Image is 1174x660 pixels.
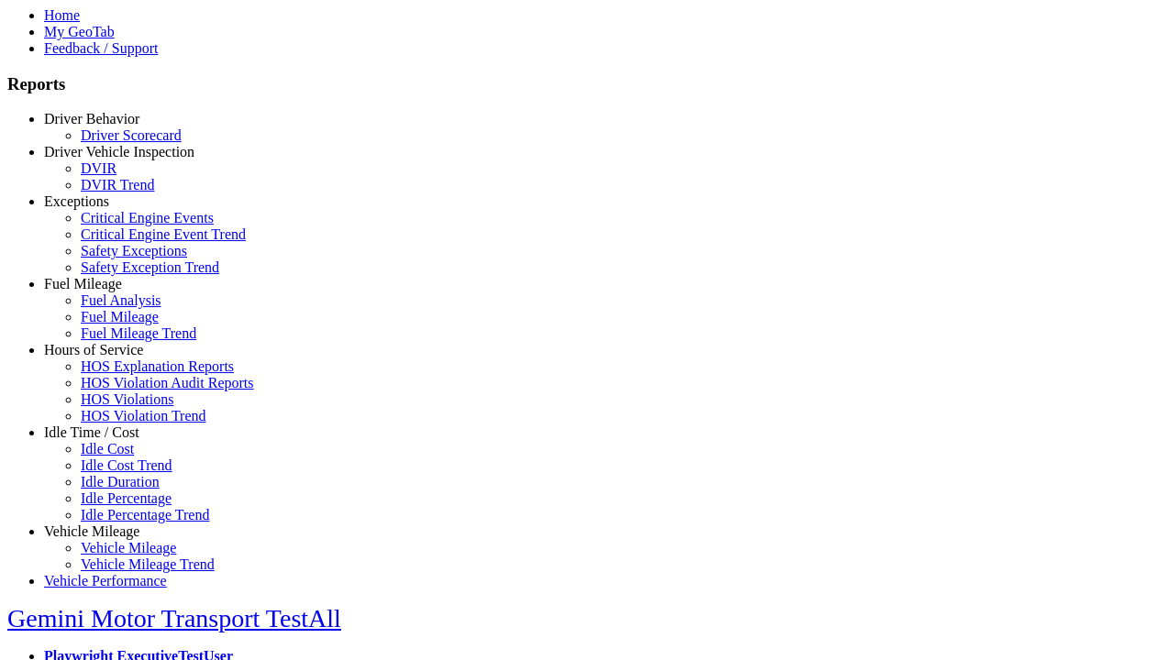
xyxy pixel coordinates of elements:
a: Home [44,7,80,23]
a: Feedback / Support [44,40,158,56]
a: Idle Cost Trend [81,457,172,473]
a: Fuel Analysis [81,292,161,308]
a: HOS Violation Trend [81,408,206,423]
a: DVIR [81,160,116,176]
a: DVIR Trend [81,177,154,192]
a: Vehicle Performance [44,573,167,588]
a: Critical Engine Events [81,210,214,225]
a: Gemini Motor Transport TestAll [7,604,341,632]
a: Safety Exceptions [81,243,187,258]
a: Idle Cost [81,441,134,456]
a: HOS Violation Audit Reports [81,375,254,390]
a: HOS Explanation Reports [81,358,234,374]
h3: Reports [7,74,1167,94]
a: Vehicle Mileage [44,523,139,539]
a: My GeoTab [44,24,115,39]
a: Driver Vehicle Inspection [44,144,194,159]
a: Driver Behavior [44,111,139,126]
a: Vehicle Mileage Trend [81,556,215,572]
a: Vehicle Mileage [81,540,176,555]
a: Fuel Mileage [81,309,159,324]
a: Exceptions [44,193,109,209]
a: Idle Percentage Trend [81,507,209,522]
a: Idle Time / Cost [44,424,139,440]
a: Fuel Mileage [44,276,122,291]
a: Fuel Mileage Trend [81,325,196,341]
a: HOS Violations [81,391,173,407]
a: Critical Engine Event Trend [81,226,246,242]
a: Safety Exception Trend [81,259,219,275]
a: Idle Duration [81,474,160,489]
a: Hours of Service [44,342,143,357]
a: Idle Percentage [81,490,172,506]
a: Driver Scorecard [81,127,182,143]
